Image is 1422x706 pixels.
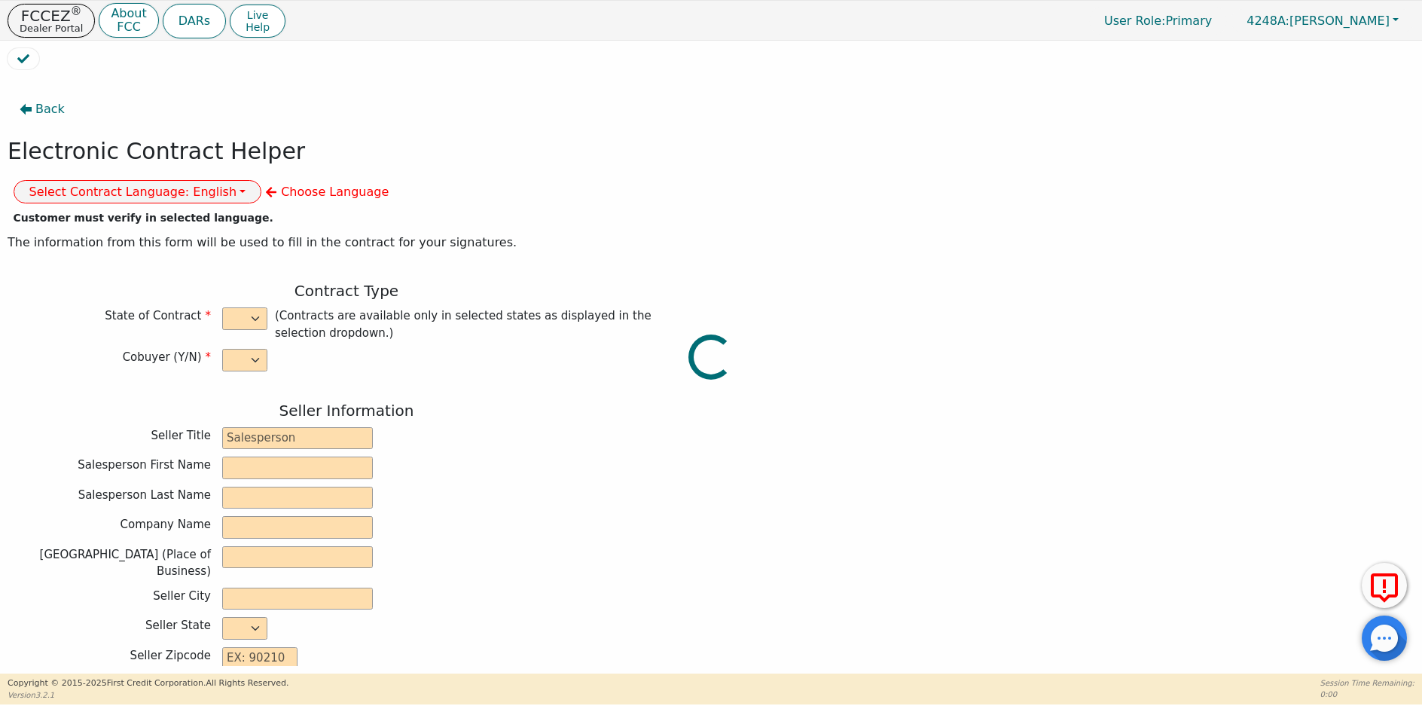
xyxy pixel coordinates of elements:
[1089,6,1227,35] a: User Role:Primary
[206,678,288,688] span: All Rights Reserved.
[163,4,226,38] button: DARs
[230,5,285,38] button: LiveHelp
[99,3,158,38] button: AboutFCC
[1247,14,1289,28] span: 4248A:
[20,23,83,33] p: Dealer Portal
[1320,689,1414,700] p: 0:00
[8,677,288,690] p: Copyright © 2015- 2025 First Credit Corporation.
[1104,14,1165,28] span: User Role :
[111,8,146,20] p: About
[1089,6,1227,35] p: Primary
[71,5,82,18] sup: ®
[8,689,288,701] p: Version 3.2.1
[1320,677,1414,689] p: Session Time Remaining:
[1231,9,1414,32] button: 4248A:[PERSON_NAME]
[246,9,270,21] span: Live
[20,8,83,23] p: FCCEZ
[246,21,270,33] span: Help
[111,21,146,33] p: FCC
[8,4,95,38] button: FCCEZ®Dealer Portal
[1247,14,1390,28] span: [PERSON_NAME]
[1362,563,1407,608] button: Report Error to FCC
